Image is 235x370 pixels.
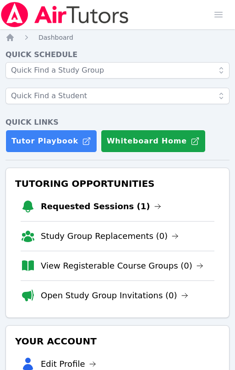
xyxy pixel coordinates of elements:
input: Quick Find a Student [5,88,230,104]
h4: Quick Links [5,117,230,128]
a: Open Study Group Invitations (0) [41,289,188,302]
input: Quick Find a Study Group [5,62,230,79]
a: Requested Sessions (1) [41,200,161,213]
a: Dashboard [38,33,73,42]
h4: Quick Schedule [5,49,230,60]
h3: Tutoring Opportunities [13,175,222,192]
button: Whiteboard Home [101,130,206,153]
nav: Breadcrumb [5,33,230,42]
h3: Your Account [13,333,222,349]
a: Study Group Replacements (0) [41,230,179,243]
span: Dashboard [38,34,73,41]
a: Tutor Playbook [5,130,97,153]
a: View Registerable Course Groups (0) [41,259,203,272]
